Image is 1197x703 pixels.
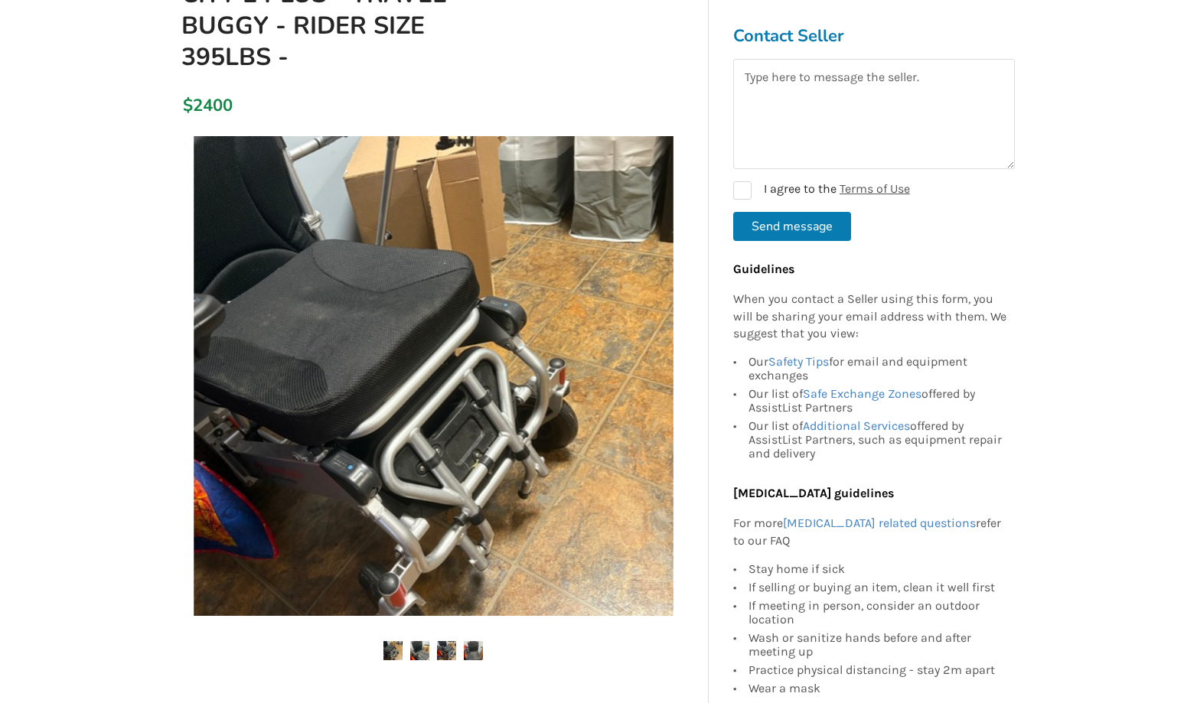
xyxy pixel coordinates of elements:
a: Additional Services [803,419,910,434]
div: Practice physical distancing - stay 2m apart [749,661,1007,679]
div: Wear a mask [749,679,1007,695]
img: city 2 plus - travel buggy - rider size 395lbs - -wheelchair-mobility-chilliwack-assistlist-listing [464,641,483,660]
img: city 2 plus - travel buggy - rider size 395lbs - -wheelchair-mobility-chilliwack-assistlist-listing [437,641,456,660]
div: Our list of offered by AssistList Partners [749,386,1007,418]
div: Our list of offered by AssistList Partners, such as equipment repair and delivery [749,418,1007,461]
div: If selling or buying an item, clean it well first [749,578,1007,597]
b: [MEDICAL_DATA] guidelines [733,487,894,501]
label: I agree to the [733,181,910,200]
a: Safety Tips [768,355,829,369]
a: [MEDICAL_DATA] related questions [783,516,976,530]
div: If meeting in person, consider an outdoor location [749,597,1007,629]
div: $2400 [183,95,191,116]
div: Wash or sanitize hands before and after meeting up [749,629,1007,661]
img: city 2 plus - travel buggy - rider size 395lbs - -wheelchair-mobility-chilliwack-assistlist-listing [410,641,429,660]
a: Safe Exchange Zones [803,387,921,402]
p: When you contact a Seller using this form, you will be sharing your email address with them. We s... [733,291,1007,343]
div: Stay home if sick [749,562,1007,578]
b: Guidelines [733,262,794,276]
p: For more refer to our FAQ [733,515,1007,550]
div: Our for email and equipment exchanges [749,356,1007,386]
a: Terms of Use [840,181,910,196]
img: city 2 plus - travel buggy - rider size 395lbs - -wheelchair-mobility-chilliwack-assistlist-listing [383,641,403,660]
button: Send message [733,212,851,241]
h3: Contact Seller [733,25,1015,47]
